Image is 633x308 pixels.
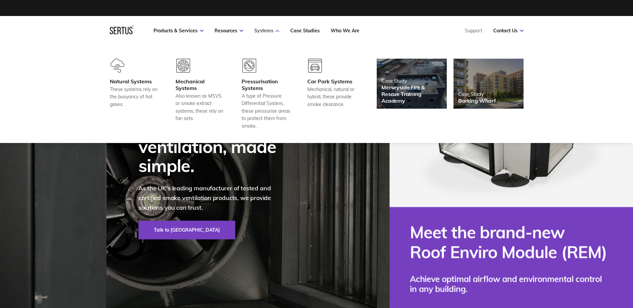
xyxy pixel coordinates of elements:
a: Car Park SystemsMechanical, natural or hybrid, these provide smoke clearance. [307,59,357,130]
a: Systems [254,28,279,34]
a: Case Studies [290,28,320,34]
a: Talk to [GEOGRAPHIC_DATA] [138,221,235,239]
div: Case Study [458,91,496,97]
div: Pressurisation Systems [242,78,291,91]
div: Also known as MSVS or smoke extract systems, these rely on fan sets. [176,92,225,122]
div: Smoke ventilation, made simple. [138,118,285,175]
p: As the UK's leading manufacturer of tested and certified smoke ventilation products, we provide s... [138,184,285,212]
a: Support [465,28,482,34]
a: Contact Us [493,28,524,34]
div: Case Study [381,78,442,84]
div: Mechanical, natural or hybrid, these provide smoke clearance. [307,86,357,108]
a: Case StudyBarking Wharf [453,59,524,109]
a: Mechanical SystemsAlso known as MSVS or smoke extract systems, these rely on fan sets. [176,59,225,130]
div: Natural Systems [110,78,159,85]
a: Resources [215,28,243,34]
a: Natural SystemsThese systems rely on the buoyancy of hot gases. [110,59,159,130]
a: Products & Services [153,28,204,34]
div: Merseyside Fire & Rescue Training Academy [381,84,442,104]
div: Barking Wharf [458,97,496,104]
div: These systems rely on the buoyancy of hot gases. [110,86,159,108]
a: Who We Are [331,28,359,34]
div: Car Park Systems [307,78,357,85]
iframe: Chat Widget [600,276,633,308]
a: Case StudyMerseyside Fire & Rescue Training Academy [377,59,447,109]
a: Pressurisation SystemsA type of Pressure Differential System, these pressurise areas to protect t... [242,59,291,130]
div: Mechanical Systems [176,78,225,91]
div: A type of Pressure Differential System, these pressurise areas to protect them from smoke. [242,92,291,130]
